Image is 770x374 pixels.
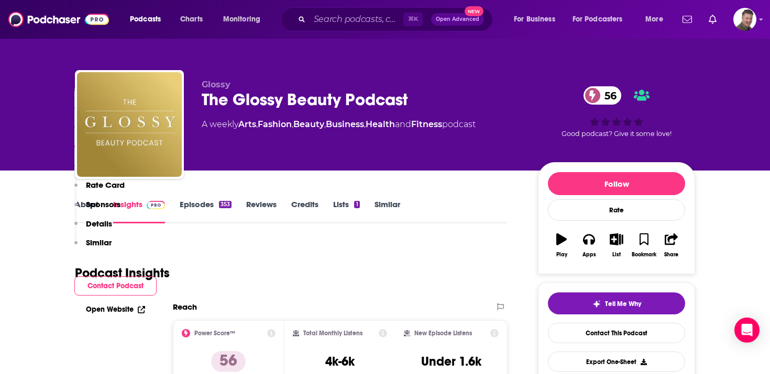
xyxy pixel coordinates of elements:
a: Similar [375,199,400,223]
span: New [465,6,483,16]
a: Credits [291,199,318,223]
button: Apps [575,226,602,264]
p: 56 [211,351,246,372]
button: open menu [566,11,638,28]
button: Follow [548,172,685,195]
div: Search podcasts, credits, & more... [291,7,503,31]
button: Open AdvancedNew [431,13,484,26]
a: Fitness [411,119,442,129]
img: Podchaser - Follow, Share and Rate Podcasts [8,9,109,29]
img: User Profile [733,8,756,31]
button: open menu [216,11,274,28]
button: Export One-Sheet [548,352,685,372]
span: 56 [594,86,622,105]
button: Similar [74,237,112,257]
a: Episodes353 [180,199,232,223]
button: Show profile menu [733,8,756,31]
button: List [603,226,630,264]
span: Glossy [202,80,230,89]
span: , [324,119,326,129]
button: open menu [638,11,676,28]
h3: Under 1.6k [421,354,481,369]
a: Fashion [258,119,292,129]
button: Share [658,226,685,264]
button: open menu [507,11,568,28]
div: Play [556,252,567,258]
span: , [256,119,258,129]
div: List [612,252,621,258]
span: Monitoring [223,12,260,27]
a: Show notifications dropdown [678,10,696,28]
div: Open Intercom Messenger [734,318,760,343]
div: A weekly podcast [202,118,476,131]
a: 56 [584,86,622,105]
span: ⌘ K [403,13,423,26]
div: 56Good podcast? Give it some love! [538,80,695,144]
a: Show notifications dropdown [705,10,721,28]
button: tell me why sparkleTell Me Why [548,292,685,314]
a: Open Website [86,305,145,314]
h2: Reach [173,302,197,312]
span: Open Advanced [436,17,479,22]
div: 1 [354,201,359,208]
div: 353 [219,201,232,208]
button: Bookmark [630,226,657,264]
button: open menu [123,11,174,28]
span: and [395,119,411,129]
button: Sponsors [74,199,120,219]
input: Search podcasts, credits, & more... [310,11,403,28]
h2: New Episode Listens [414,330,472,337]
img: The Glossy Beauty Podcast [77,72,182,177]
button: Details [74,219,112,238]
a: Health [366,119,395,129]
a: Contact This Podcast [548,323,685,343]
h3: 4k-6k [325,354,355,369]
a: Charts [173,11,209,28]
button: Contact Podcast [74,276,157,296]
span: , [364,119,366,129]
span: Logged in as braden [733,8,756,31]
span: , [292,119,293,129]
div: Rate [548,199,685,221]
p: Details [86,219,112,229]
a: Beauty [293,119,324,129]
a: Lists1 [333,199,359,223]
span: More [645,12,663,27]
span: Charts [180,12,203,27]
span: Tell Me Why [605,300,641,308]
img: tell me why sparkle [592,300,601,308]
div: Share [664,252,678,258]
div: Apps [582,252,596,258]
p: Sponsors [86,199,120,209]
h2: Power Score™ [194,330,235,337]
p: Similar [86,237,112,247]
a: Reviews [246,199,277,223]
span: Podcasts [130,12,161,27]
a: Business [326,119,364,129]
span: For Business [514,12,555,27]
h2: Total Monthly Listens [303,330,362,337]
span: For Podcasters [573,12,623,27]
div: Bookmark [632,252,656,258]
span: Good podcast? Give it some love! [562,130,672,138]
a: Arts [238,119,256,129]
button: Play [548,226,575,264]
